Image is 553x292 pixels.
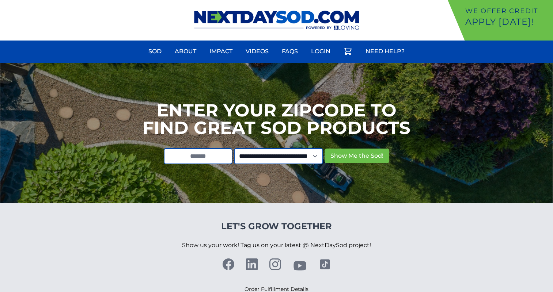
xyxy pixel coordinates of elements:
a: Impact [205,43,237,60]
a: Login [307,43,335,60]
h1: Enter your Zipcode to Find Great Sod Products [143,101,410,137]
a: Videos [241,43,273,60]
p: Apply [DATE]! [465,16,550,28]
h4: Let's Grow Together [182,220,371,232]
a: Sod [144,43,166,60]
p: Show us your work! Tag us on your latest @ NextDaySod project! [182,232,371,258]
p: We offer Credit [465,6,550,16]
a: FAQs [277,43,302,60]
button: Show Me the Sod! [325,149,389,163]
a: Need Help? [361,43,409,60]
a: About [170,43,201,60]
